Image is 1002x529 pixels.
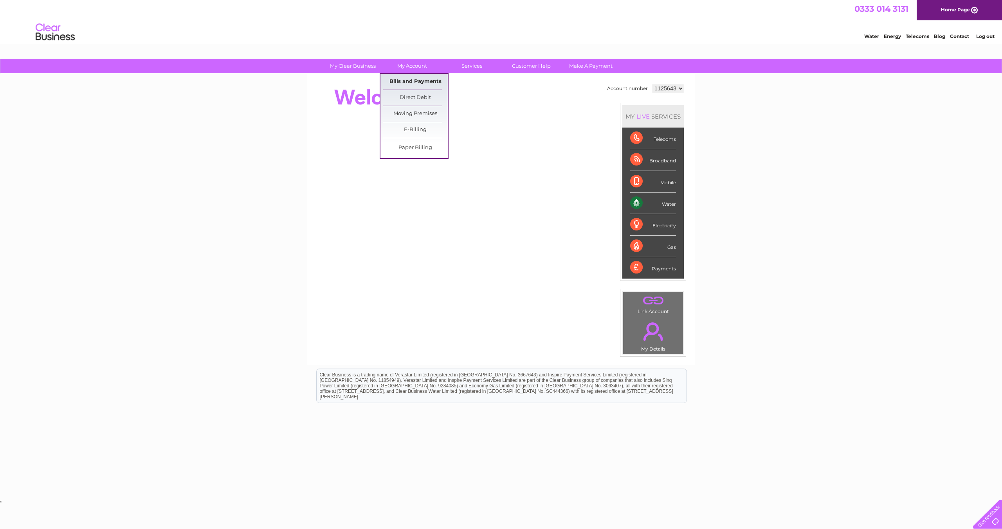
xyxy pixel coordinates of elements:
[317,4,687,38] div: Clear Business is a trading name of Verastar Limited (registered in [GEOGRAPHIC_DATA] No. 3667643...
[35,20,75,44] img: logo.png
[635,113,651,120] div: LIVE
[623,291,683,316] td: Link Account
[321,59,385,73] a: My Clear Business
[630,128,676,149] div: Telecoms
[630,149,676,171] div: Broadband
[630,257,676,278] div: Payments
[383,74,448,90] a: Bills and Payments
[906,33,929,39] a: Telecoms
[884,33,901,39] a: Energy
[934,33,945,39] a: Blog
[559,59,623,73] a: Make A Payment
[625,318,681,345] a: .
[630,171,676,193] div: Mobile
[864,33,879,39] a: Water
[440,59,504,73] a: Services
[950,33,969,39] a: Contact
[383,106,448,122] a: Moving Premises
[623,316,683,354] td: My Details
[976,33,995,39] a: Log out
[605,82,650,95] td: Account number
[854,4,908,14] a: 0333 014 3131
[380,59,445,73] a: My Account
[383,90,448,106] a: Direct Debit
[499,59,564,73] a: Customer Help
[622,105,684,128] div: MY SERVICES
[630,236,676,257] div: Gas
[625,294,681,308] a: .
[630,214,676,236] div: Electricity
[383,140,448,156] a: Paper Billing
[383,122,448,138] a: E-Billing
[630,193,676,214] div: Water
